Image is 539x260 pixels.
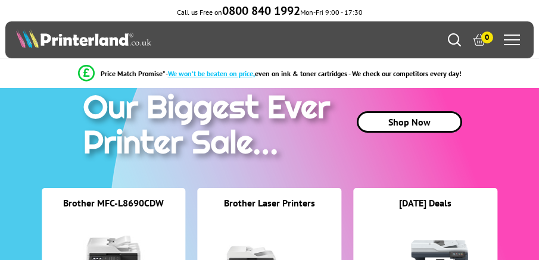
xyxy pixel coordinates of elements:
[224,197,315,209] a: Brother Laser Printers
[353,197,497,224] div: [DATE] Deals
[481,32,493,43] span: 0
[222,8,300,17] a: 0800 840 1992
[77,80,342,174] img: printer sale
[16,29,269,51] a: Printerland Logo
[168,69,255,78] span: We won’t be beaten on price,
[473,33,486,46] a: 0
[222,3,300,18] b: 0800 840 1992
[166,69,462,78] div: - even on ink & toner cartridges - We check our competitors every day!
[357,111,462,133] a: Shop Now
[101,69,166,78] span: Price Match Promise*
[6,63,533,84] li: modal_Promise
[63,197,164,209] a: Brother MFC-L8690CDW
[16,29,151,48] img: Printerland Logo
[448,33,461,46] a: Search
